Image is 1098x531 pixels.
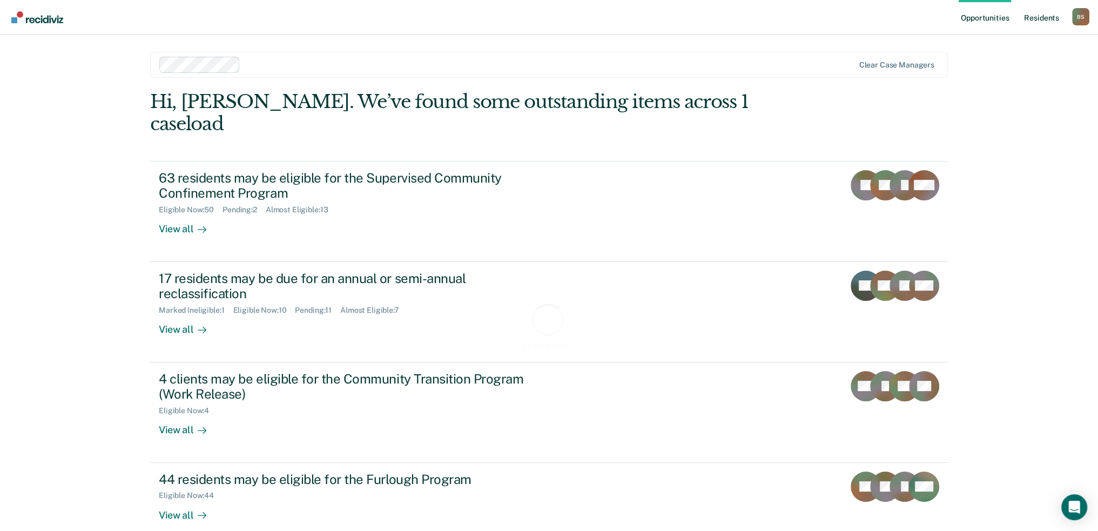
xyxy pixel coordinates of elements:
div: View all [159,214,219,236]
div: Clear case managers [859,61,934,70]
div: View all [159,500,219,521]
div: Marked Ineligible : 1 [159,306,233,315]
div: Eligible Now : 50 [159,205,223,214]
div: View all [159,415,219,436]
div: Open Intercom Messenger [1061,494,1087,520]
div: Eligible Now : 10 [233,306,295,315]
div: Eligible Now : 44 [159,491,223,500]
div: Pending : 2 [223,205,266,214]
div: Hi, [PERSON_NAME]. We’ve found some outstanding items across 1 caseload [150,91,788,135]
div: Almost Eligible : 13 [266,205,337,214]
a: 63 residents may be eligible for the Supervised Community Confinement ProgramEligible Now:50Pendi... [150,161,948,262]
div: Pending : 11 [295,306,340,315]
div: 63 residents may be eligible for the Supervised Community Confinement Program [159,170,538,201]
div: 44 residents may be eligible for the Furlough Program [159,472,538,487]
img: Recidiviz [11,11,63,23]
div: 4 clients may be eligible for the Community Transition Program (Work Release) [159,371,538,402]
button: Profile dropdown button [1072,8,1089,25]
div: 17 residents may be due for an annual or semi-annual reclassification [159,271,538,302]
a: 4 clients may be eligible for the Community Transition Program (Work Release)Eligible Now:4View all [150,362,948,463]
div: B S [1072,8,1089,25]
a: 17 residents may be due for an annual or semi-annual reclassificationMarked Ineligible:1Eligible ... [150,262,948,362]
div: View all [159,315,219,336]
div: Eligible Now : 4 [159,406,218,415]
div: Almost Eligible : 7 [340,306,408,315]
